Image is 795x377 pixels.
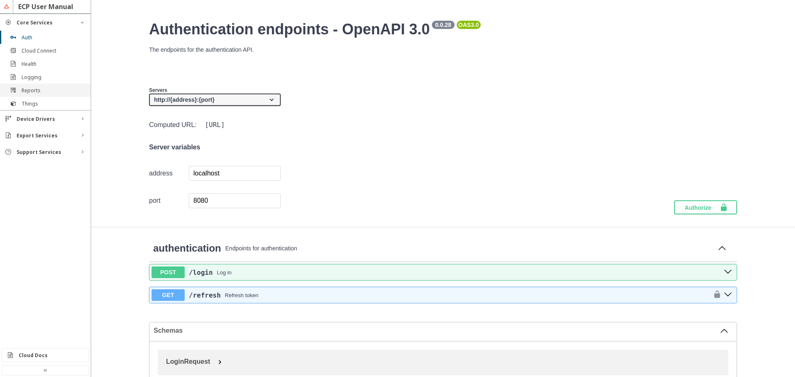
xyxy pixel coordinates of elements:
h2: Authentication endpoints - OpenAPI 3.0 [149,21,737,38]
div: Refresh token [225,292,258,298]
button: Authorize [674,200,737,214]
pre: OAS 3.0 [458,22,479,28]
button: Schemas [154,327,728,335]
button: authorization button unlocked [709,290,721,300]
span: Authorize [684,203,720,211]
pre: 0.0.28 [434,22,453,28]
div: Log in [217,269,231,276]
button: Collapse operation [715,243,729,255]
p: Endpoints for authentication [225,245,711,252]
code: [URL] [203,119,226,130]
span: Servers [149,87,167,93]
button: get ​/refresh [721,290,735,300]
button: GET/refreshRefresh token [152,289,709,301]
button: post ​/login [721,267,735,278]
span: Schemas [154,327,720,334]
p: The endpoints for the authentication API. [149,46,737,53]
a: /login [189,269,213,276]
td: address [149,166,189,181]
span: LoginRequest [166,358,210,365]
a: authentication [153,243,221,254]
td: port [149,193,189,209]
button: POST/loginLog in [152,267,721,278]
span: GET [152,289,185,301]
div: Computed URL: [149,119,281,130]
button: LoginRequest [162,354,732,370]
span: POST [152,267,185,278]
h4: Server variables [149,144,281,151]
a: /refresh [189,291,221,299]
